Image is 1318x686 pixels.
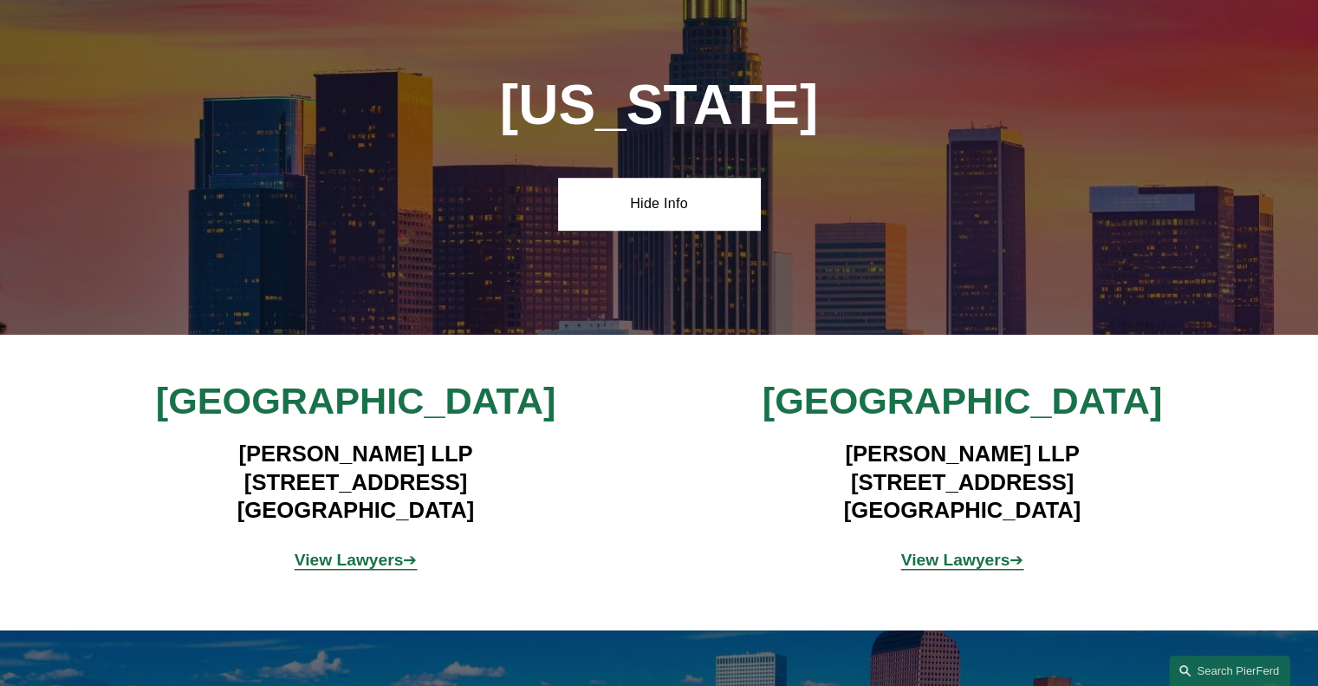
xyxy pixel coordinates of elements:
[558,178,760,230] a: Hide Info
[901,551,1024,569] a: View Lawyers➔
[103,440,608,524] h4: [PERSON_NAME] LLP [STREET_ADDRESS] [GEOGRAPHIC_DATA]
[295,551,418,569] span: ➔
[295,551,418,569] a: View Lawyers➔
[901,551,1010,569] strong: View Lawyers
[763,380,1162,421] span: [GEOGRAPHIC_DATA]
[406,74,912,137] h1: [US_STATE]
[295,551,404,569] strong: View Lawyers
[1169,656,1290,686] a: Search this site
[156,380,555,421] span: [GEOGRAPHIC_DATA]
[710,440,1215,524] h4: [PERSON_NAME] LLP [STREET_ADDRESS] [GEOGRAPHIC_DATA]
[901,551,1024,569] span: ➔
